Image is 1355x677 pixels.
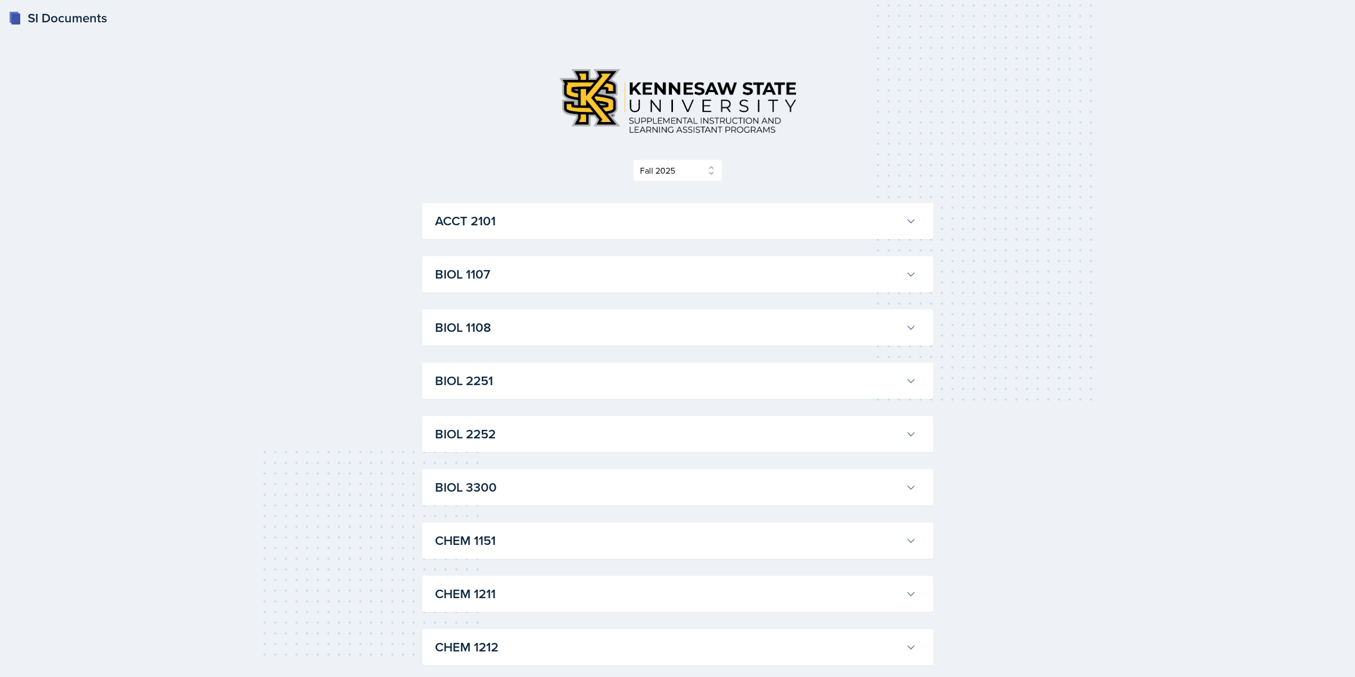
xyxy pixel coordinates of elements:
[435,425,901,444] h3: BIOL 2252
[550,60,806,142] img: Kennesaw State University
[435,638,901,657] h3: CHEM 1212
[433,369,918,393] button: BIOL 2251
[433,209,918,233] button: ACCT 2101
[433,422,918,446] button: BIOL 2252
[433,582,918,606] button: CHEM 1211
[435,318,901,337] h3: BIOL 1108
[433,529,918,552] button: CHEM 1151
[435,584,901,603] h3: CHEM 1211
[433,635,918,659] button: CHEM 1212
[433,476,918,499] button: BIOL 3300
[435,478,901,497] h3: BIOL 3300
[435,371,901,390] h3: BIOL 2251
[435,531,901,550] h3: CHEM 1151
[435,211,901,231] h3: ACCT 2101
[435,265,901,284] h3: BIOL 1107
[9,9,107,28] a: SI Documents
[433,316,918,339] button: BIOL 1108
[433,263,918,286] button: BIOL 1107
